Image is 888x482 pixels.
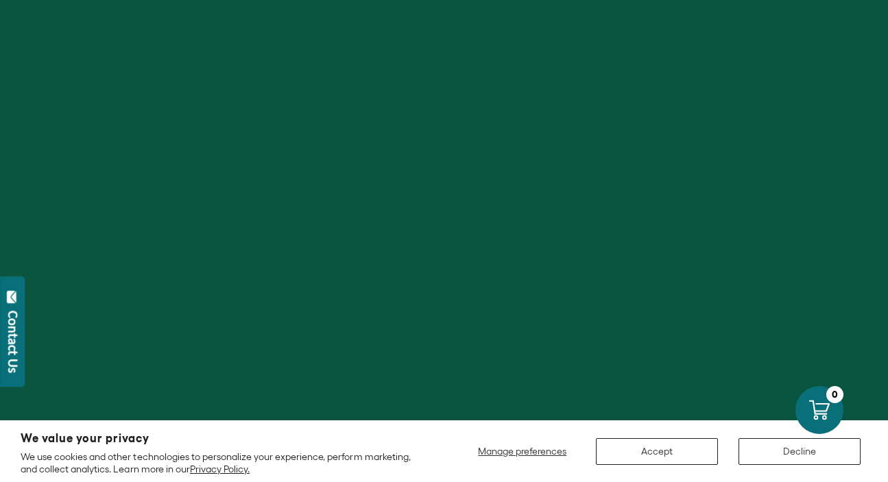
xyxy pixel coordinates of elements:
div: Contact Us [6,311,20,373]
p: We use cookies and other technologies to personalize your experience, perform marketing, and coll... [21,450,427,475]
h2: We value your privacy [21,433,427,444]
div: 0 [826,386,843,403]
button: Manage preferences [470,438,575,465]
span: Manage preferences [478,446,566,457]
button: Accept [596,438,718,465]
button: Decline [739,438,861,465]
a: Privacy Policy. [190,463,250,474]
